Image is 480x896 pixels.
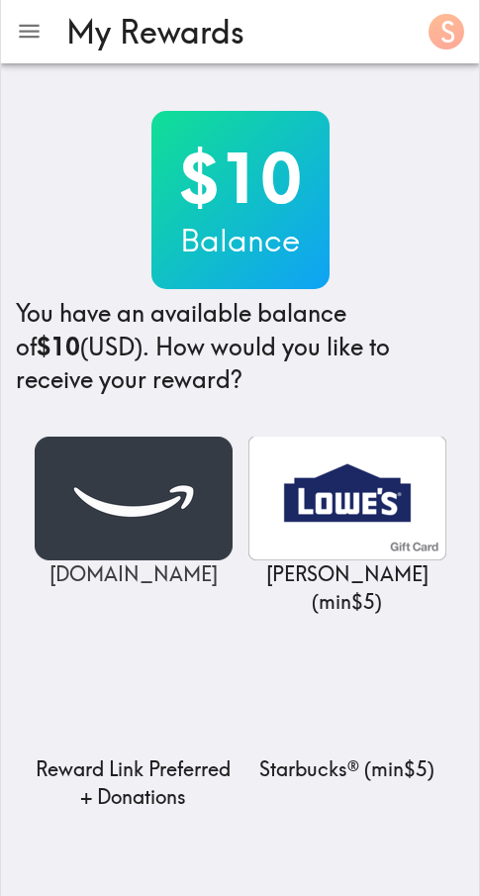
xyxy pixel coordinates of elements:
[35,437,233,560] img: Amazon.com
[16,297,464,397] h4: You have an available balance of (USD) . How would you like to receive your reward?
[151,218,330,262] h3: Balance
[248,632,446,755] img: Starbucks®
[66,13,405,50] h3: My Rewards
[151,138,330,219] h2: $10
[248,755,446,783] p: Starbucks® ( min $5 )
[248,632,446,783] a: Starbucks®Starbucks® (min$5)
[35,437,233,588] a: Amazon.com[DOMAIN_NAME]
[35,632,233,755] img: Reward Link Preferred + Donations
[248,437,446,616] a: Lowe's[PERSON_NAME] (min$5)
[421,6,472,57] button: S
[35,632,233,811] a: Reward Link Preferred + DonationsReward Link Preferred + Donations
[37,332,80,361] b: $10
[35,755,233,811] p: Reward Link Preferred + Donations
[35,560,233,588] p: [DOMAIN_NAME]
[248,437,446,560] img: Lowe's
[440,15,455,50] span: S
[248,560,446,616] p: [PERSON_NAME] ( min $5 )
